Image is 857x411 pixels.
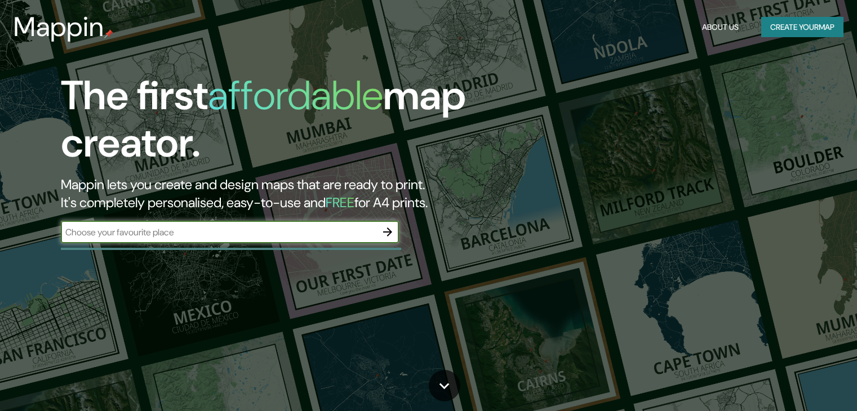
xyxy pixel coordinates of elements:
h1: affordable [208,69,383,122]
h1: The first map creator. [61,72,490,176]
img: mappin-pin [104,29,113,38]
input: Choose your favourite place [61,226,376,239]
h2: Mappin lets you create and design maps that are ready to print. It's completely personalised, eas... [61,176,490,212]
h5: FREE [326,194,354,211]
h3: Mappin [14,11,104,43]
button: Create yourmap [761,17,843,38]
button: About Us [698,17,743,38]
